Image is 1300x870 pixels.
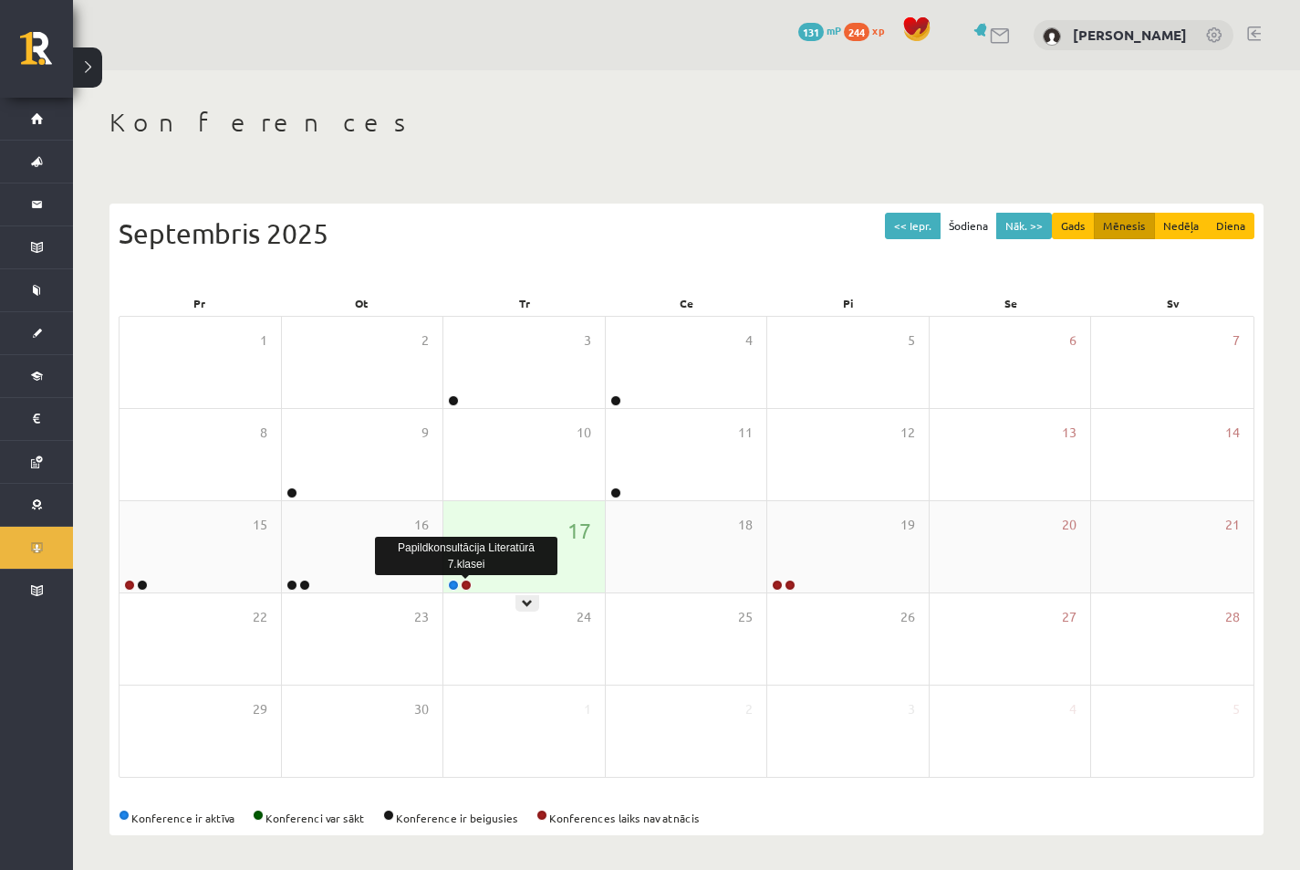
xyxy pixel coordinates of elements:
span: 26 [900,607,915,627]
span: 1 [584,699,591,719]
button: Gads [1052,213,1095,239]
span: 8 [260,423,267,443]
span: 14 [1225,423,1240,443]
span: 6 [1069,330,1076,351]
span: 29 [253,699,267,719]
button: Šodiena [940,213,997,239]
span: 22 [253,607,267,627]
span: 27 [1062,607,1076,627]
span: 18 [738,515,753,535]
div: Septembris 2025 [119,213,1254,254]
button: << Iepr. [885,213,941,239]
span: 25 [738,607,753,627]
div: Ce [606,290,768,316]
div: Sv [1092,290,1254,316]
span: 3 [908,699,915,719]
span: 4 [1069,699,1076,719]
span: 2 [421,330,429,351]
span: 12 [900,423,915,443]
span: 23 [414,607,429,627]
span: 5 [1232,699,1240,719]
a: [PERSON_NAME] [1073,26,1187,44]
button: Nāk. >> [996,213,1052,239]
a: 131 mP [798,23,841,37]
span: 9 [421,423,429,443]
div: Tr [443,290,606,316]
h1: Konferences [109,107,1264,138]
span: 1 [260,330,267,351]
span: 19 [900,515,915,535]
div: Konference ir aktīva Konferenci var sākt Konference ir beigusies Konferences laiks nav atnācis [119,810,1254,826]
img: Kirils Ivaņeckis [1043,27,1061,46]
span: 3 [584,330,591,351]
span: 13 [1062,423,1076,443]
a: Rīgas 1. Tālmācības vidusskola [20,32,73,78]
span: xp [872,23,884,37]
span: 11 [738,423,753,443]
button: Nedēļa [1154,213,1208,239]
span: 20 [1062,515,1076,535]
span: 4 [745,330,753,351]
span: 28 [1225,607,1240,627]
span: 21 [1225,515,1240,535]
div: Se [930,290,1092,316]
div: Pi [767,290,930,316]
a: 244 xp [844,23,893,37]
span: 5 [908,330,915,351]
button: Mēnesis [1094,213,1155,239]
span: mP [827,23,841,37]
span: 24 [577,607,591,627]
span: 131 [798,23,824,41]
div: Papildkonsultācija Literatūrā 7.klasei [375,537,557,575]
span: 16 [414,515,429,535]
span: 7 [1232,330,1240,351]
div: Pr [119,290,281,316]
div: Ot [281,290,443,316]
span: 15 [253,515,267,535]
span: 30 [414,699,429,719]
span: 2 [745,699,753,719]
span: 244 [844,23,869,41]
span: 10 [577,423,591,443]
span: 17 [567,515,591,546]
button: Diena [1207,213,1254,239]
